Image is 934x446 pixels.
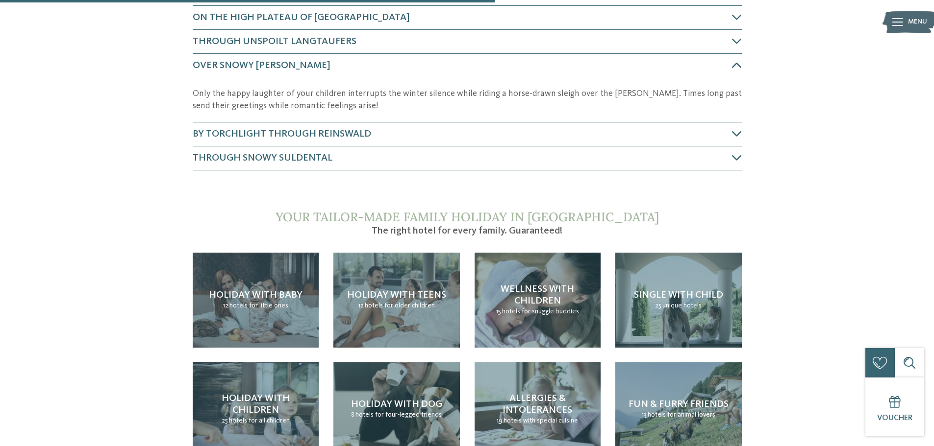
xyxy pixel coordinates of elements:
span: Fun & furry friends [629,399,729,409]
span: 19 [497,417,503,424]
span: hotels for older children [365,302,435,309]
span: The right hotel for every family. Guaranteed! [372,226,562,236]
span: hotels for little ones [229,302,288,309]
span: 25 [222,417,228,424]
span: hotels for four-legged friends [355,411,442,418]
span: Voucher [877,414,912,422]
a: Horse-drawn sleigh rides: to discover South Tyrol Wellness with children 15 hotels for snuggle bu... [475,253,601,347]
span: Allergies & intolerances [503,394,572,415]
span: Holiday with teens [347,290,446,300]
span: 15 [496,308,501,315]
span: Holiday with baby [209,290,303,300]
span: hotels for snuggle buddies [502,308,579,315]
span: Wellness with children [501,284,574,306]
span: 12 [358,302,364,309]
a: Horse-drawn sleigh rides: to discover South Tyrol Holiday with teens 12 hotels for older children [333,253,460,347]
span: 13 [642,411,647,418]
span: On the high plateau of [GEOGRAPHIC_DATA] [193,13,410,23]
span: hotels for animal lovers [648,411,715,418]
span: hotels for all children [229,417,290,424]
a: Voucher [865,377,924,436]
a: Horse-drawn sleigh rides: to discover South Tyrol Holiday with baby 12 hotels for little ones [193,253,319,347]
p: Only the happy laughter of your children interrupts the winter silence while riding a horse-drawn... [193,88,742,112]
span: Your tailor-made family holiday in [GEOGRAPHIC_DATA] [276,209,659,225]
span: hotels with special cuisine [504,417,578,424]
span: Through unspoilt Langtaufers [193,37,356,47]
span: unique hotels [662,302,702,309]
span: Through snowy Suldental [193,153,332,163]
a: Horse-drawn sleigh rides: to discover South Tyrol Single with child 25 unique hotels [615,253,742,347]
span: Over snowy [PERSON_NAME] [193,61,330,70]
span: Single with child [634,290,723,300]
span: By torchlight through Reinswald [193,129,371,139]
span: 12 [223,302,228,309]
span: Holiday with children [222,394,290,415]
span: 8 [351,411,354,418]
span: Holiday with dog [351,399,442,409]
span: 25 [655,302,661,309]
